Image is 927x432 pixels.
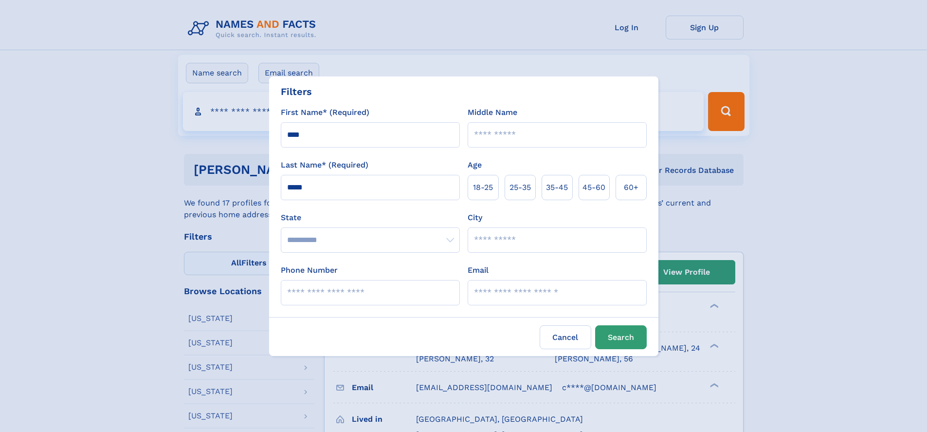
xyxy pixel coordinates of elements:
[473,182,493,193] span: 18‑25
[509,182,531,193] span: 25‑35
[468,107,517,118] label: Middle Name
[468,264,489,276] label: Email
[281,107,369,118] label: First Name* (Required)
[540,325,591,349] label: Cancel
[546,182,568,193] span: 35‑45
[281,159,368,171] label: Last Name* (Required)
[468,212,482,224] label: City
[281,84,312,99] div: Filters
[582,182,605,193] span: 45‑60
[281,264,338,276] label: Phone Number
[468,159,482,171] label: Age
[595,325,647,349] button: Search
[624,182,638,193] span: 60+
[281,212,460,224] label: State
